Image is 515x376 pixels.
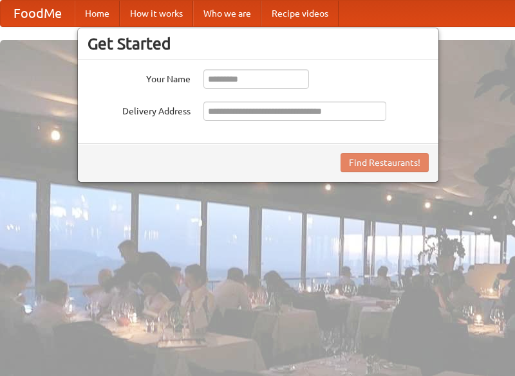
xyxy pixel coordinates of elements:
a: FoodMe [1,1,75,26]
a: Home [75,1,120,26]
a: How it works [120,1,193,26]
label: Delivery Address [88,102,191,118]
a: Recipe videos [261,1,339,26]
button: Find Restaurants! [341,153,429,172]
h3: Get Started [88,34,429,53]
label: Your Name [88,69,191,85]
a: Who we are [193,1,261,26]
